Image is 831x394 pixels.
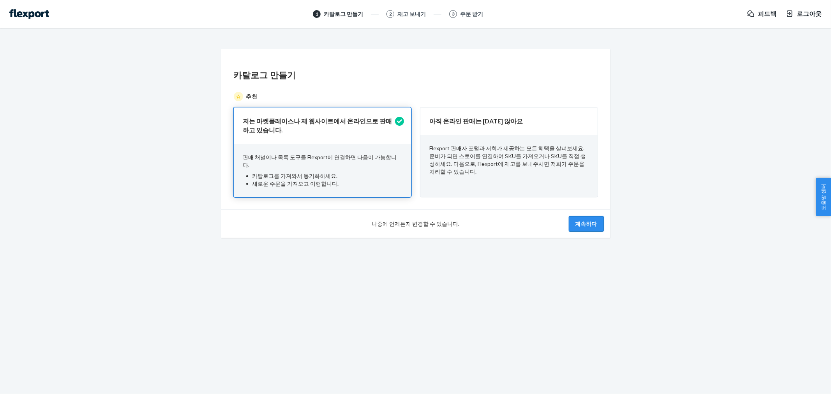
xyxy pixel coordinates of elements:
[234,70,296,81] font: 카탈로그 만들기
[452,11,455,17] font: 3
[252,172,338,179] font: 카탈로그를 가져와서 동기화하세요.
[389,11,392,17] font: 2
[234,107,411,197] button: 저는 마켓플레이스나 제 웹사이트에서 온라인으로 판매하고 있습니다.판매 채널이나 목록 도구를 Flexport에 연결하면 다음이 가능합니다.카탈로그를 가져와서 동기화하세요.새로운...
[316,11,318,17] font: 1
[397,11,426,17] font: 재고 보내기
[786,9,822,18] button: 로그아웃
[246,93,258,100] font: 추천
[430,145,586,175] font: Flexport 판매자 포털과 저희가 제공하는 모든 혜택을 살펴보세요. 준비가 되면 스토어를 연결하여 SKU를 가져오거나 SKU를 직접 생성하세요. 다음으로, Flexport...
[9,9,49,19] img: 플렉스포트 로고
[420,107,598,197] button: 아직 온라인 판매는 [DATE] 않아요Flexport 판매자 포털과 저희가 제공하는 모든 혜택을 살펴보세요. 준비가 되면 스토어를 연결하여 SKU를 가져오거나 SKU를 직접 ...
[820,184,827,210] font: 도움말 센터
[324,11,363,17] font: 카탈로그 만들기
[243,117,392,134] font: 저는 마켓플레이스나 제 웹사이트에서 온라인으로 판매하고 있습니다.
[575,220,597,227] font: 계속하다
[243,154,397,168] font: 판매 채널이나 목록 도구를 Flexport에 연결하면 다음이 가능합니다.
[430,117,523,125] font: 아직 온라인 판매는 [DATE] 않아요
[816,178,831,216] button: 도움말 센터
[797,10,822,17] font: 로그아웃
[569,216,604,232] button: 계속하다
[747,9,776,18] a: 피드백
[372,220,459,227] font: 나중에 언제든지 변경할 수 있습니다.
[252,180,339,187] font: 새로운 주문을 가져오고 이행합니다.
[758,10,776,17] font: 피드백
[460,11,483,17] font: 주문 받기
